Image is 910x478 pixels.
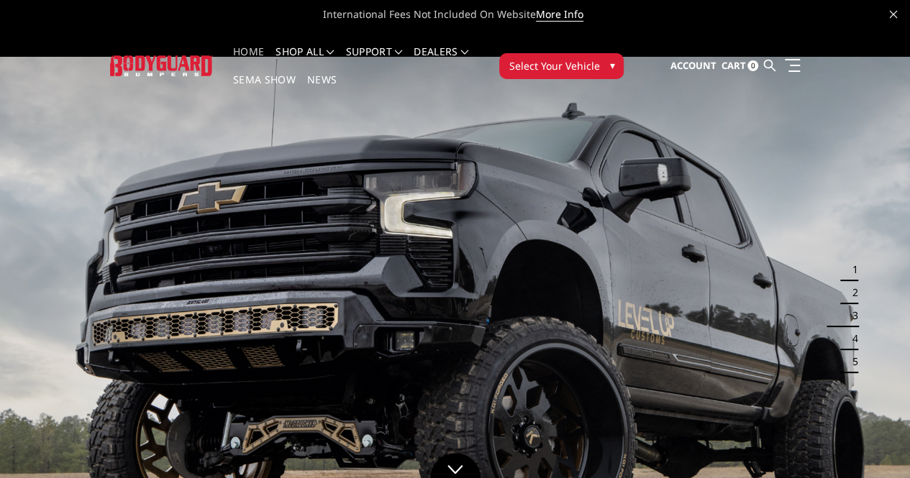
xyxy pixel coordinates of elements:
[747,60,758,71] span: 0
[233,75,296,103] a: SEMA Show
[414,47,468,75] a: Dealers
[721,59,745,72] span: Cart
[233,47,264,75] a: Home
[844,304,858,327] button: 3 of 5
[536,7,583,22] a: More Info
[844,281,858,304] button: 2 of 5
[670,59,716,72] span: Account
[430,453,481,478] a: Click to Down
[276,47,334,75] a: shop all
[499,53,624,79] button: Select Your Vehicle
[345,47,402,75] a: Support
[844,327,858,350] button: 4 of 5
[844,258,858,281] button: 1 of 5
[844,350,858,373] button: 5 of 5
[609,58,614,73] span: ▾
[721,47,758,86] a: Cart 0
[509,58,599,73] span: Select Your Vehicle
[307,75,337,103] a: News
[110,55,213,75] img: BODYGUARD BUMPERS
[670,47,716,86] a: Account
